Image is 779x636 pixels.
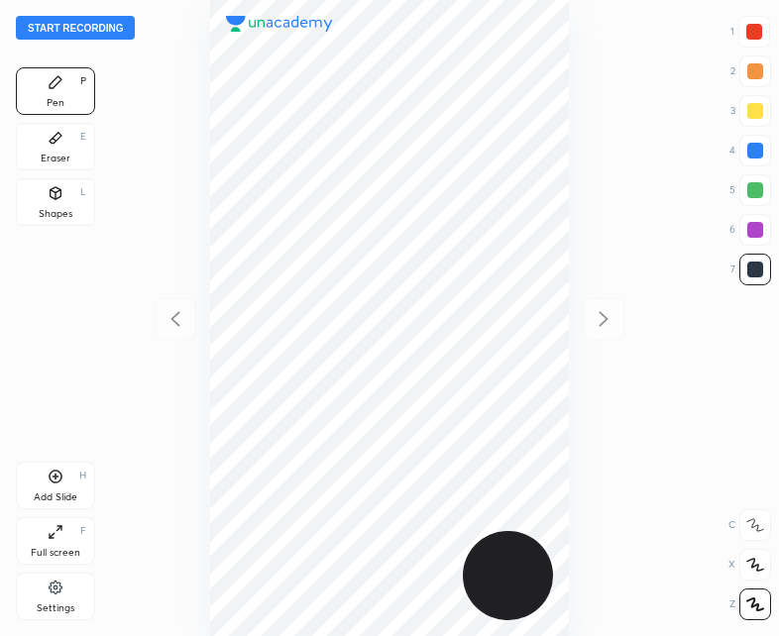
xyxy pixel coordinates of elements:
div: Pen [47,98,64,108]
div: Shapes [39,209,72,219]
div: 6 [729,214,771,246]
div: Add Slide [34,492,77,502]
div: 3 [730,95,771,127]
div: E [80,132,86,142]
div: Z [729,588,771,620]
div: L [80,187,86,197]
div: 5 [729,174,771,206]
div: 4 [729,135,771,166]
div: C [728,509,771,541]
div: Settings [37,603,74,613]
div: Full screen [31,548,80,558]
img: logo.38c385cc.svg [226,16,333,32]
div: X [728,549,771,581]
div: Eraser [41,154,70,163]
div: 1 [730,16,770,48]
div: 2 [730,55,771,87]
div: 7 [730,254,771,285]
div: F [80,526,86,536]
button: Start recording [16,16,135,40]
div: P [80,76,86,86]
div: H [79,471,86,480]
